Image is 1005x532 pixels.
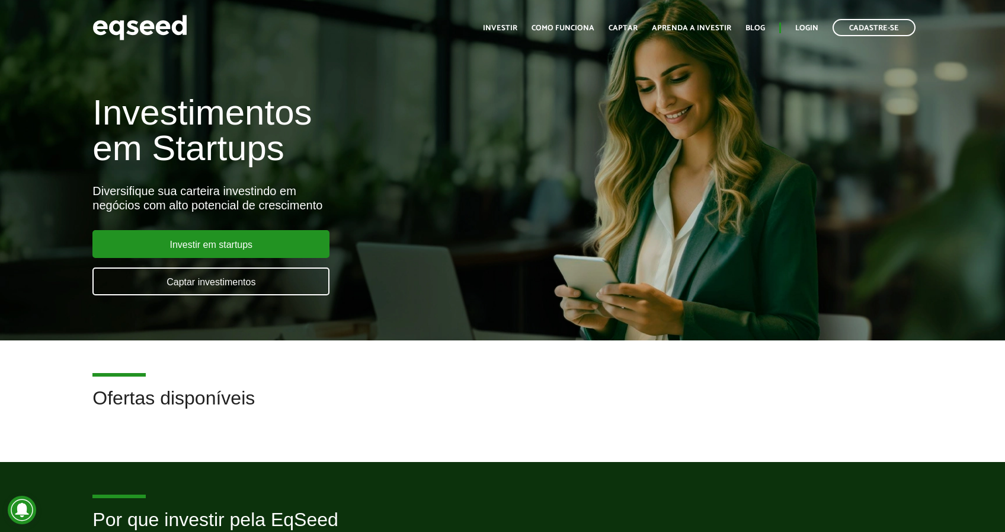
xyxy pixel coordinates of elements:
[92,95,577,166] h1: Investimentos em Startups
[92,12,187,43] img: EqSeed
[483,24,517,32] a: Investir
[532,24,594,32] a: Como funciona
[92,184,577,212] div: Diversifique sua carteira investindo em negócios com alto potencial de crescimento
[92,267,329,295] a: Captar investimentos
[833,19,916,36] a: Cadastre-se
[795,24,818,32] a: Login
[745,24,765,32] a: Blog
[652,24,731,32] a: Aprenda a investir
[92,388,912,426] h2: Ofertas disponíveis
[92,230,329,258] a: Investir em startups
[609,24,638,32] a: Captar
